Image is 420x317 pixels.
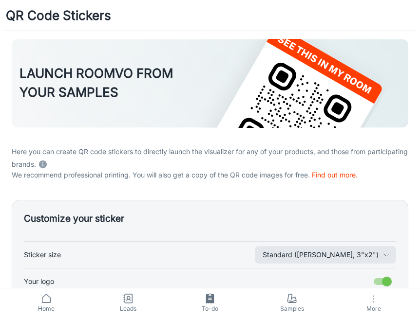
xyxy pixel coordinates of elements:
[87,288,169,317] a: Leads
[169,288,251,317] a: To-do
[12,146,408,170] p: Here you can create QR code stickers to directly launch the visualizer for any of your products, ...
[175,304,245,313] span: To-do
[11,304,81,313] span: Home
[6,6,111,25] h1: QR Code Stickers
[93,304,163,313] span: Leads
[255,246,396,264] button: Sticker size
[5,288,87,317] a: Home
[251,288,333,317] a: Samples
[19,64,173,102] h3: LAUNCH ROOMVO FROM YOUR SAMPLES
[339,305,409,312] span: More
[12,170,408,180] p: We recommend professional printing. You will also get a copy of the QR code images for free.
[24,249,61,260] span: Sticker size
[257,304,327,313] span: Samples
[333,288,415,317] button: More
[24,276,54,287] span: Your logo
[24,212,396,226] h5: Customize your sticker
[312,171,358,179] a: Find out more.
